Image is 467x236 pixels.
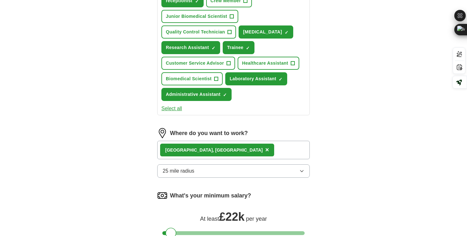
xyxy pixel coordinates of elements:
[161,105,182,112] button: Select all
[246,46,250,51] span: ✓
[161,25,236,39] button: Quality Control Technician
[219,210,245,223] span: £ 22k
[161,10,238,23] button: Junior Biomedical Scientist
[166,60,224,67] span: Customer Service Advisor
[157,164,310,178] button: 25 mile radius
[157,190,167,201] img: salary.png
[163,167,194,175] span: 25 mile radius
[212,46,215,51] span: ✓
[170,191,251,200] label: What's your minimum salary?
[225,72,288,85] button: Laboratory Assistant✓
[157,128,167,138] img: location.png
[161,88,232,101] button: Administrative Assistant✓
[200,216,219,222] span: At least
[166,75,212,82] span: Biomedical Scientist
[166,91,220,98] span: Administrative Assistant
[243,29,282,35] span: [MEDICAL_DATA]
[161,57,235,70] button: Customer Service Advisor
[165,147,263,154] div: [GEOGRAPHIC_DATA], [GEOGRAPHIC_DATA]
[279,77,282,82] span: ✓
[223,92,227,97] span: ✓
[242,60,288,67] span: Healthcare Assistant
[223,41,254,54] button: Trainee✓
[227,44,243,51] span: Trainee
[166,44,209,51] span: Research Assistant
[161,72,223,85] button: Biomedical Scientist
[161,41,220,54] button: Research Assistant✓
[170,129,248,138] label: Where do you want to work?
[285,30,288,35] span: ✓
[265,145,269,155] button: ×
[265,146,269,153] span: ×
[166,13,227,20] span: Junior Biomedical Scientist
[238,57,299,70] button: Healthcare Assistant
[166,29,225,35] span: Quality Control Technician
[246,216,267,222] span: per year
[230,75,276,82] span: Laboratory Assistant
[239,25,293,39] button: [MEDICAL_DATA]✓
